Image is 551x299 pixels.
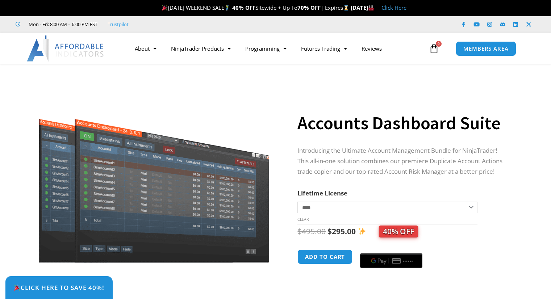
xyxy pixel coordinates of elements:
a: 0 [418,38,450,59]
img: LogoAI | Affordable Indicators – NinjaTrader [27,35,105,62]
nav: Menu [128,40,427,57]
bdi: 495.00 [297,226,326,236]
button: Buy with GPay [360,253,422,268]
a: Programming [238,40,294,57]
strong: 40% OFF [232,4,255,11]
img: ✨ [358,227,366,235]
iframe: Secure express checkout frame [359,248,424,249]
img: 🎉 [14,285,20,291]
button: Add to cart [297,249,352,264]
span: MEMBERS AREA [463,46,509,51]
text: •••••• [403,258,414,264]
img: ⌛ [343,5,349,10]
a: Clear options [297,217,309,222]
a: MEMBERS AREA [456,41,516,56]
strong: 70% OFF [297,4,321,11]
a: About [128,40,164,57]
img: 🎉 [162,5,167,10]
a: NinjaTrader Products [164,40,238,57]
span: Click Here to save 40%! [14,285,104,291]
span: 0 [436,41,442,47]
span: $ [327,226,332,236]
img: 🏭 [368,5,374,10]
strong: [DATE] [351,4,374,11]
a: Futures Trading [294,40,354,57]
img: 🏌️‍♂️ [225,5,230,10]
span: 40% OFF [379,226,418,237]
label: Lifetime License [297,189,347,197]
img: Screenshot 2024-08-26 155710eeeee [38,77,271,263]
a: Trustpilot [108,20,129,29]
p: Introducing the Ultimate Account Management Bundle for NinjaTrader! This all-in-one solution comb... [297,146,509,177]
h1: Accounts Dashboard Suite [297,110,509,136]
a: Reviews [354,40,389,57]
span: Mon - Fri: 8:00 AM – 6:00 PM EST [27,20,97,29]
bdi: 295.00 [327,226,356,236]
a: Click Here [381,4,406,11]
a: 🎉Click Here to save 40%! [5,276,113,299]
span: $ [297,226,302,236]
span: [DATE] WEEKEND SALE Sitewide + Up To | Expires [160,4,350,11]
